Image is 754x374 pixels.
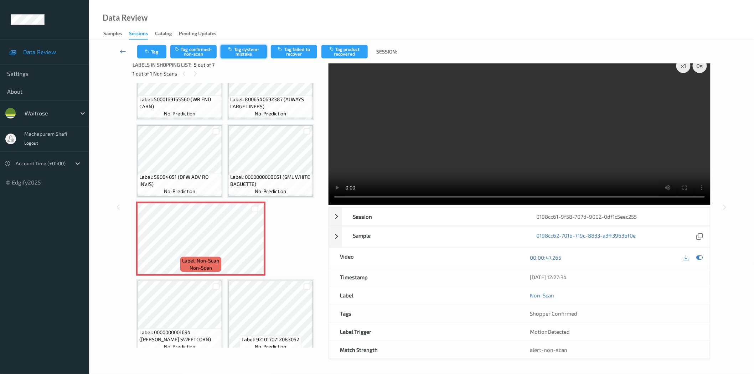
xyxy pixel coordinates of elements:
a: Catalog [155,29,179,39]
div: Label Trigger [329,323,520,341]
div: Catalog [155,30,172,39]
span: non-scan [190,264,212,271]
span: no-prediction [255,110,286,117]
span: Label: 5000169165560 (WR FND CARN) [139,96,220,110]
span: Label: 59084051 (DFW ADV RO INVIS) [139,173,220,188]
div: Label [329,286,520,304]
div: Tags [329,305,520,322]
div: alert-non-scan [530,346,699,353]
span: no-prediction [164,110,196,117]
div: 1 out of 1 Non Scans [133,69,324,78]
div: Sample0198cc62-701b-719c-8833-a3ff3963bf0e [329,226,710,247]
div: Session [342,208,526,225]
span: Label: 0000000001694 ([PERSON_NAME] SWEETCORN) [139,329,220,343]
a: 0198cc62-701b-719c-8833-a3ff3963bf0e [537,232,636,241]
span: Label: 0000000008051 (SML WHITE BAGUETTE) [230,173,311,188]
a: Samples [103,29,129,39]
button: Tag [137,45,166,58]
span: no-prediction [255,188,286,195]
div: Sessions [129,30,148,40]
div: 0198cc61-9f58-707d-9002-0df1c5eec255 [526,208,710,225]
span: Labels in shopping list: [133,61,191,68]
div: Video [329,248,520,268]
span: no-prediction [164,188,196,195]
span: 5 out of 7 [194,61,215,68]
a: Pending Updates [179,29,223,39]
div: [DATE] 12:27:34 [530,274,699,281]
span: no-prediction [255,343,286,350]
button: Tag system-mistake [221,45,267,58]
div: Data Review [103,14,148,21]
button: Tag confirmed-non-scan [170,45,217,58]
button: Tag product recovered [321,45,368,58]
div: Session0198cc61-9f58-707d-9002-0df1c5eec255 [329,207,710,226]
div: MotionDetected [520,323,710,341]
button: Tag failed to recover [271,45,317,58]
a: 00:00:47.265 [530,254,562,261]
span: Session: [377,48,397,55]
span: Label: 8006540692387 (ALWAYS LARGE LINERS) [230,96,311,110]
a: Sessions [129,29,155,40]
span: no-prediction [164,343,196,350]
div: Sample [342,227,526,247]
span: Label: Non-Scan [182,257,220,264]
div: Samples [103,30,122,39]
div: x 1 [676,59,691,73]
a: Non-Scan [530,292,554,299]
div: Pending Updates [179,30,216,39]
div: Match Strength [329,341,520,359]
span: Label: 9210170712083052 [242,336,300,343]
div: 0 s [693,59,707,73]
span: Shopper Confirmed [530,310,578,317]
div: Timestamp [329,268,520,286]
